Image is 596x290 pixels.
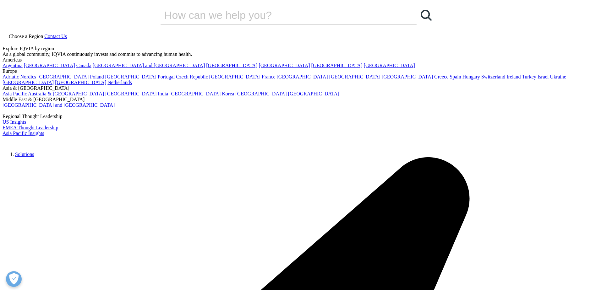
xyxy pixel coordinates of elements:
div: Regional Thought Leadership [3,114,593,119]
a: Adriatic [3,74,19,79]
a: [GEOGRAPHIC_DATA] [206,63,257,68]
img: IQVIA Healthcare Information Technology and Pharma Clinical Research Company [3,136,53,145]
a: Asia Pacific Insights [3,131,44,136]
a: [GEOGRAPHIC_DATA] and [GEOGRAPHIC_DATA] [3,102,115,108]
a: [GEOGRAPHIC_DATA] [277,74,328,79]
a: [GEOGRAPHIC_DATA] [329,74,380,79]
button: Ouvrir le centre de préférences [6,271,22,287]
div: As a global community, IQVIA continuously invests and commits to advancing human health. [3,51,593,57]
a: Israel [538,74,549,79]
a: Czech Republic [176,74,208,79]
a: US Insights [3,119,26,125]
a: Australia & [GEOGRAPHIC_DATA] [28,91,104,96]
a: [GEOGRAPHIC_DATA] [37,74,89,79]
a: [GEOGRAPHIC_DATA] [382,74,433,79]
a: [GEOGRAPHIC_DATA] [209,74,260,79]
a: [GEOGRAPHIC_DATA] [311,63,363,68]
a: [GEOGRAPHIC_DATA] [24,63,75,68]
div: Europe [3,68,593,74]
div: Middle East & [GEOGRAPHIC_DATA] [3,97,593,102]
a: EMEA Thought Leadership [3,125,58,130]
input: Search [161,6,399,24]
a: [GEOGRAPHIC_DATA] [288,91,339,96]
a: Argentina [3,63,23,68]
a: Search [417,6,435,24]
a: [GEOGRAPHIC_DATA] and [GEOGRAPHIC_DATA] [93,63,205,68]
a: [GEOGRAPHIC_DATA] [259,63,310,68]
a: Hungary [462,74,480,79]
a: Spain [450,74,461,79]
a: Poland [90,74,104,79]
a: Turkey [522,74,536,79]
a: [GEOGRAPHIC_DATA] [105,74,156,79]
a: Asia Pacific [3,91,27,96]
span: Choose a Region [9,34,43,39]
a: Contact Us [44,34,67,39]
a: Ukraine [550,74,566,79]
svg: Search [421,10,432,21]
a: Switzerland [481,74,505,79]
a: Ireland [506,74,521,79]
a: [GEOGRAPHIC_DATA] [105,91,156,96]
a: Greece [434,74,448,79]
a: [GEOGRAPHIC_DATA] [364,63,415,68]
a: [GEOGRAPHIC_DATA] [235,91,287,96]
a: Korea [222,91,234,96]
a: India [158,91,168,96]
a: Netherlands [107,80,132,85]
a: [GEOGRAPHIC_DATA] [169,91,221,96]
a: Solutions [15,152,34,157]
a: [GEOGRAPHIC_DATA] [3,80,54,85]
a: France [262,74,276,79]
a: Nordics [20,74,36,79]
a: Canada [76,63,91,68]
div: Americas [3,57,593,63]
a: Portugal [158,74,175,79]
div: Explore IQVIA by region [3,46,593,51]
div: Asia & [GEOGRAPHIC_DATA] [3,85,593,91]
a: [GEOGRAPHIC_DATA] [55,80,106,85]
